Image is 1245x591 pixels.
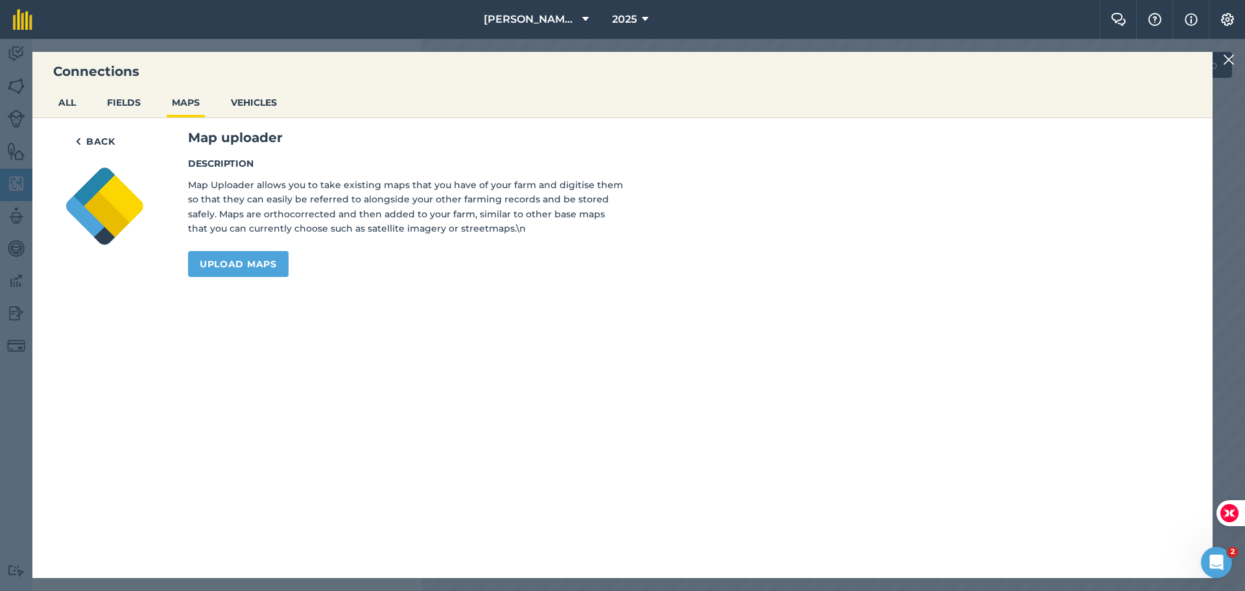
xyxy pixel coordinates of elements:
[167,90,205,115] button: MAPS
[1201,547,1232,578] iframe: Intercom live chat
[188,178,624,236] p: Map Uploader allows you to take existing maps that you have of your farm and digitise them so tha...
[1227,547,1238,557] span: 2
[53,90,81,115] button: ALL
[484,12,577,27] span: [PERSON_NAME] [PERSON_NAME] Farms
[1147,13,1163,26] img: A question mark icon
[1185,12,1198,27] img: svg+xml;base64,PHN2ZyB4bWxucz0iaHR0cDovL3d3dy53My5vcmcvMjAwMC9zdmciIHdpZHRoPSIxNyIgaGVpZ2h0PSIxNy...
[1111,13,1126,26] img: Two speech bubbles overlapping with the left bubble in the forefront
[75,134,81,149] img: svg+xml;base64,PHN2ZyB4bWxucz0iaHR0cDovL3d3dy53My5vcmcvMjAwMC9zdmciIHdpZHRoPSI5IiBoZWlnaHQ9IjI0Ii...
[188,128,1181,147] h3: Map uploader
[188,251,289,277] a: Upload maps
[1220,13,1235,26] img: A cog icon
[188,156,624,171] h4: Description
[64,165,147,248] img: Map uploader logo
[226,90,282,115] button: VEHICLES
[13,9,32,30] img: fieldmargin Logo
[32,62,1213,80] h3: Connections
[1223,52,1235,67] img: svg+xml;base64,PHN2ZyB4bWxucz0iaHR0cDovL3d3dy53My5vcmcvMjAwMC9zdmciIHdpZHRoPSIyMiIgaGVpZ2h0PSIzMC...
[612,12,637,27] span: 2025
[102,90,146,115] button: FIELDS
[64,128,127,154] button: Back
